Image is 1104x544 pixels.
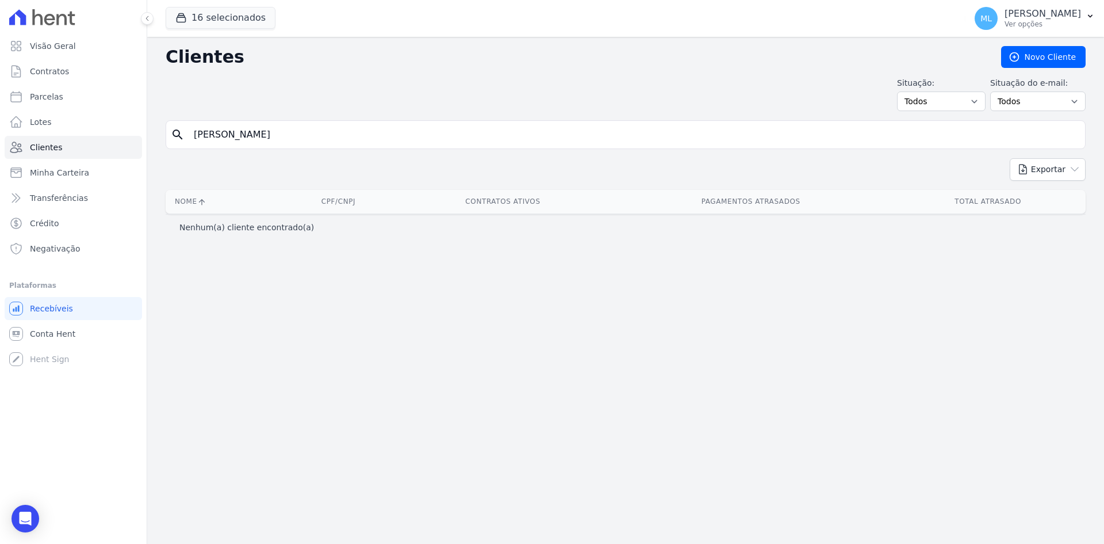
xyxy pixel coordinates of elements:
[1001,46,1086,68] a: Novo Cliente
[187,123,1080,146] input: Buscar por nome, CPF ou e-mail
[30,192,88,204] span: Transferências
[179,222,314,233] p: Nenhum(a) cliente encontrado(a)
[5,35,142,58] a: Visão Geral
[5,297,142,320] a: Recebíveis
[30,116,52,128] span: Lotes
[30,303,73,314] span: Recebíveis
[166,190,282,214] th: Nome
[5,60,142,83] a: Contratos
[990,77,1086,89] label: Situação do e-mail:
[30,142,62,153] span: Clientes
[5,136,142,159] a: Clientes
[5,161,142,184] a: Minha Carteira
[5,85,142,108] a: Parcelas
[9,279,137,292] div: Plataformas
[30,91,63,102] span: Parcelas
[1005,20,1081,29] p: Ver opções
[5,212,142,235] a: Crédito
[5,237,142,260] a: Negativação
[5,322,142,345] a: Conta Hent
[166,7,275,29] button: 16 selecionados
[1010,158,1086,181] button: Exportar
[282,190,394,214] th: CPF/CNPJ
[890,190,1086,214] th: Total Atrasado
[30,167,89,178] span: Minha Carteira
[965,2,1104,35] button: ML [PERSON_NAME] Ver opções
[1005,8,1081,20] p: [PERSON_NAME]
[30,218,59,229] span: Crédito
[5,111,142,134] a: Lotes
[30,328,75,340] span: Conta Hent
[171,128,185,142] i: search
[5,187,142,210] a: Transferências
[394,190,611,214] th: Contratos Ativos
[30,40,76,52] span: Visão Geral
[11,505,39,532] div: Open Intercom Messenger
[980,14,992,22] span: ML
[30,66,69,77] span: Contratos
[611,190,890,214] th: Pagamentos Atrasados
[166,47,983,67] h2: Clientes
[897,77,986,89] label: Situação:
[30,243,80,254] span: Negativação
